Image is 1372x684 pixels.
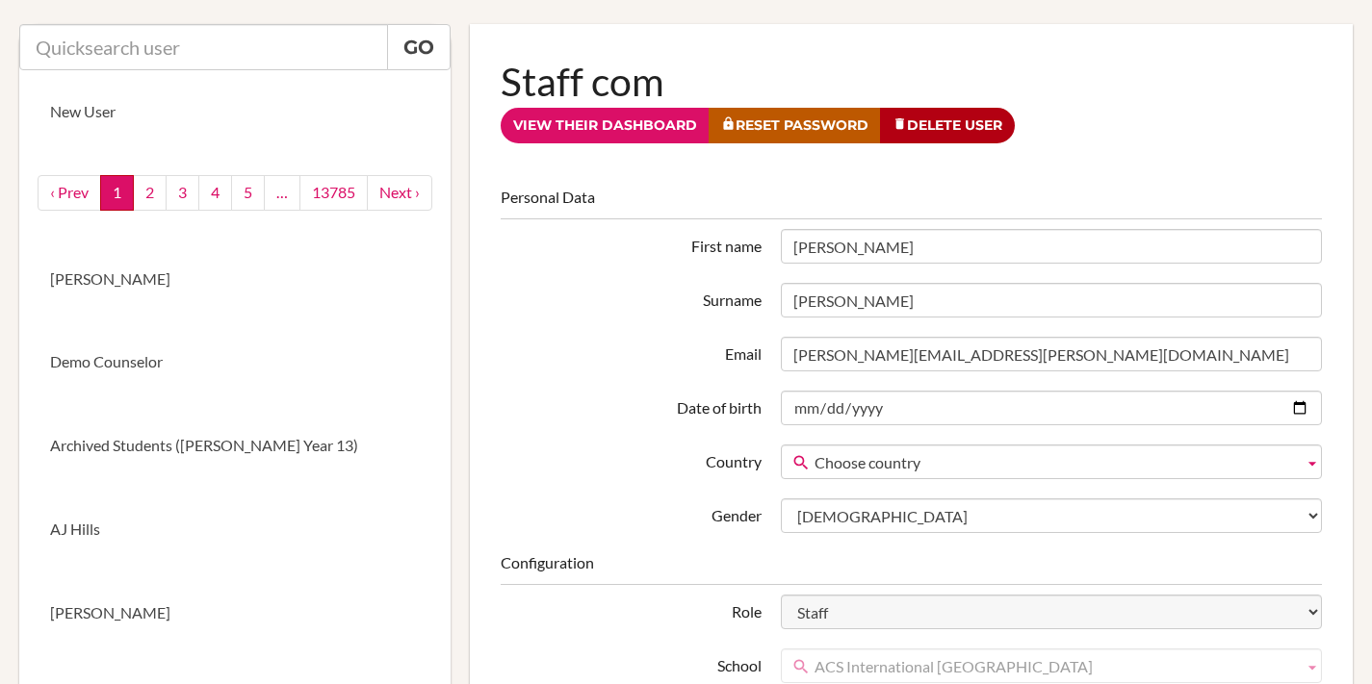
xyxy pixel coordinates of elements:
[19,238,451,321] a: [PERSON_NAME]
[38,175,101,211] a: ‹ Prev
[815,649,1296,684] span: ACS International [GEOGRAPHIC_DATA]
[299,175,368,211] a: 13785
[501,55,1322,108] h1: Staff com
[491,595,771,623] label: Role
[491,648,771,677] label: School
[264,175,300,211] a: …
[491,391,771,419] label: Date of birth
[19,24,388,70] input: Quicksearch user
[501,108,710,143] a: View their dashboard
[19,488,451,571] a: AJ Hills
[198,175,232,211] a: 4
[491,229,771,258] label: First name
[19,70,451,154] a: New User
[100,175,134,211] a: 1
[367,175,432,211] a: next
[19,320,451,404] a: Demo Counselor
[709,108,881,143] a: Reset Password
[231,175,265,211] a: 5
[19,571,451,655] a: [PERSON_NAME]
[166,175,199,211] a: 3
[133,175,167,211] a: 2
[491,498,771,527] label: Gender
[387,24,451,70] a: Go
[815,445,1296,480] span: Choose country
[501,187,1322,219] legend: Personal Data
[19,404,451,488] a: Archived Students ([PERSON_NAME] Year 13)
[491,283,771,312] label: Surname
[501,552,1322,585] legend: Configuration
[880,108,1015,143] a: Delete User
[491,337,771,366] label: Email
[491,444,771,473] label: Country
